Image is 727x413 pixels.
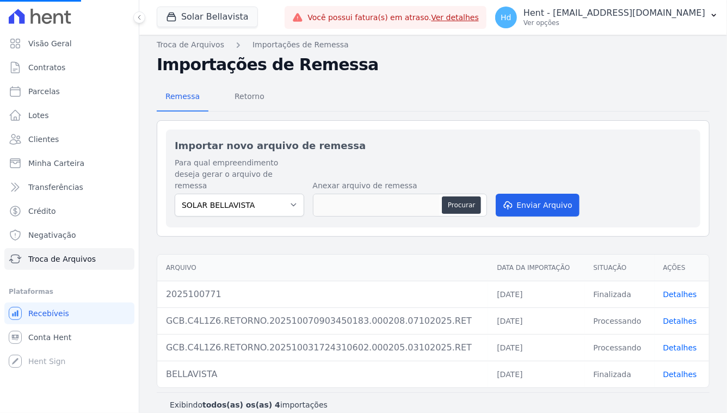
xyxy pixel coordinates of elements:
button: Solar Bellavista [157,7,258,27]
span: Hd [501,14,511,21]
a: Ver detalhes [431,13,479,22]
span: Lotes [28,110,49,121]
button: Procurar [442,196,481,214]
button: Hd Hent - [EMAIL_ADDRESS][DOMAIN_NAME] Ver opções [486,2,727,33]
a: Conta Hent [4,326,134,348]
span: Conta Hent [28,332,71,343]
p: Hent - [EMAIL_ADDRESS][DOMAIN_NAME] [523,8,705,19]
span: Parcelas [28,86,60,97]
h2: Importar novo arquivo de remessa [175,138,692,153]
td: Finalizada [585,361,655,387]
a: Clientes [4,128,134,150]
a: Parcelas [4,81,134,102]
a: Troca de Arquivos [4,248,134,270]
th: Arquivo [157,255,488,281]
span: Remessa [159,85,206,107]
p: Exibindo importações [170,399,328,410]
label: Para qual empreendimento deseja gerar o arquivo de remessa [175,157,304,192]
a: Retorno [226,83,273,112]
td: [DATE] [488,334,584,361]
span: Retorno [228,85,271,107]
span: Visão Geral [28,38,72,49]
td: Processando [585,334,655,361]
a: Negativação [4,224,134,246]
a: Detalhes [663,290,697,299]
span: Clientes [28,134,59,145]
td: [DATE] [488,361,584,387]
th: Ações [655,255,709,281]
label: Anexar arquivo de remessa [313,180,487,192]
div: Plataformas [9,285,130,298]
td: Processando [585,307,655,334]
nav: Breadcrumb [157,39,710,51]
td: Finalizada [585,281,655,307]
a: Visão Geral [4,33,134,54]
a: Detalhes [663,370,697,379]
span: Troca de Arquivos [28,254,96,264]
a: Detalhes [663,317,697,325]
a: Importações de Remessa [252,39,349,51]
td: [DATE] [488,307,584,334]
span: Crédito [28,206,56,217]
th: Situação [585,255,655,281]
span: Transferências [28,182,83,193]
div: GCB.C4L1Z6.RETORNO.202510031724310602.000205.03102025.RET [166,341,479,354]
a: Minha Carteira [4,152,134,174]
span: Negativação [28,230,76,241]
td: [DATE] [488,281,584,307]
a: Transferências [4,176,134,198]
a: Troca de Arquivos [157,39,224,51]
span: Contratos [28,62,65,73]
div: GCB.C4L1Z6.RETORNO.202510070903450183.000208.07102025.RET [166,315,479,328]
a: Crédito [4,200,134,222]
div: BELLAVISTA [166,368,479,381]
span: Você possui fatura(s) em atraso. [307,12,479,23]
h2: Importações de Remessa [157,55,710,75]
span: Recebíveis [28,308,69,319]
a: Detalhes [663,343,697,352]
button: Enviar Arquivo [496,194,580,217]
a: Contratos [4,57,134,78]
a: Remessa [157,83,208,112]
p: Ver opções [523,19,705,27]
a: Lotes [4,104,134,126]
nav: Tab selector [157,83,273,112]
span: Minha Carteira [28,158,84,169]
div: 2025100771 [166,288,479,301]
th: Data da Importação [488,255,584,281]
a: Recebíveis [4,303,134,324]
b: todos(as) os(as) 4 [202,400,280,409]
